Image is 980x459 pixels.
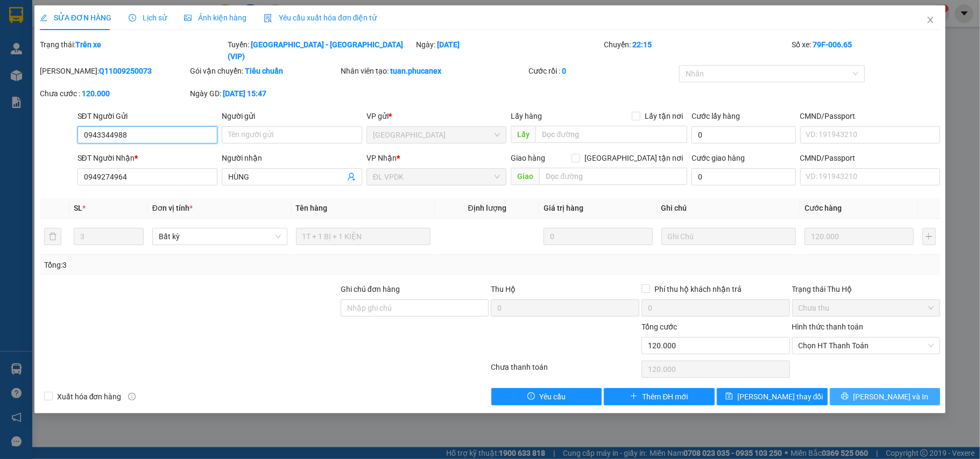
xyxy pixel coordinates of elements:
[227,39,414,62] div: Tuyến:
[341,285,400,293] label: Ghi chú đơn hàng
[805,204,842,212] span: Cước hàng
[129,14,136,21] span: clock-circle
[511,112,542,120] span: Lấy hàng
[511,154,545,162] span: Giao hàng
[800,152,941,164] div: CMND/Passport
[40,13,111,22] span: SỬA ĐƠN HÀNG
[373,169,500,185] span: ĐL VPDK
[841,392,849,401] span: printer
[725,392,733,401] span: save
[603,39,791,62] div: Chuyến:
[129,13,167,22] span: Lịch sử
[222,152,362,164] div: Người nhận
[437,40,460,49] b: [DATE]
[544,204,583,212] span: Giá trị hàng
[366,154,397,162] span: VP Nhận
[580,152,687,164] span: [GEOGRAPHIC_DATA] tận nơi
[159,228,281,245] span: Bất kỳ
[922,228,936,245] button: plus
[39,39,227,62] div: Trạng thái:
[632,40,652,49] b: 22:15
[539,391,566,403] span: Yêu cầu
[853,391,928,403] span: [PERSON_NAME] và In
[190,88,339,99] div: Ngày GD:
[511,126,535,143] span: Lấy
[692,168,795,185] input: Cước giao hàng
[40,65,188,77] div: [PERSON_NAME]:
[264,13,377,22] span: Yêu cầu xuất hóa đơn điện tử
[511,168,539,185] span: Giao
[640,110,687,122] span: Lấy tận nơi
[390,67,441,75] b: tuan.phucanex
[44,228,61,245] button: delete
[799,300,934,316] span: Chưa thu
[264,14,272,23] img: icon
[223,89,266,98] b: [DATE] 15:47
[491,285,516,293] span: Thu Hộ
[535,126,687,143] input: Dọc đường
[650,283,746,295] span: Phí thu hộ khách nhận trả
[82,89,110,98] b: 120.000
[128,393,136,400] span: info-circle
[737,391,823,403] span: [PERSON_NAME] thay đổi
[562,67,566,75] b: 0
[926,16,935,24] span: close
[184,13,246,22] span: Ảnh kiện hàng
[692,126,795,144] input: Cước lấy hàng
[490,361,640,380] div: Chưa thanh toán
[491,388,602,405] button: exclamation-circleYêu cầu
[800,110,941,122] div: CMND/Passport
[366,110,507,122] div: VP gửi
[74,204,82,212] span: SL
[373,127,500,143] span: ĐL Quận 1
[792,322,864,331] label: Hình thức thanh toán
[40,88,188,99] div: Chưa cước :
[347,173,356,181] span: user-add
[792,283,941,295] div: Trạng thái Thu Hộ
[44,259,379,271] div: Tổng: 3
[539,168,687,185] input: Dọc đường
[341,65,526,77] div: Nhân viên tạo:
[915,5,946,35] button: Close
[544,228,652,245] input: 0
[661,228,796,245] input: Ghi Chú
[75,40,101,49] b: Trên xe
[641,322,677,331] span: Tổng cước
[228,40,403,61] b: [GEOGRAPHIC_DATA] - [GEOGRAPHIC_DATA] (VIP)
[642,391,688,403] span: Thêm ĐH mới
[805,228,913,245] input: 0
[813,40,852,49] b: 79F-006.65
[190,65,339,77] div: Gói vận chuyển:
[527,392,535,401] span: exclamation-circle
[152,204,193,212] span: Đơn vị tính
[657,198,801,219] th: Ghi chú
[245,67,283,75] b: Tiêu chuẩn
[184,14,192,21] span: picture
[692,112,740,120] label: Cước lấy hàng
[791,39,942,62] div: Số xe:
[222,110,362,122] div: Người gửi
[99,67,152,75] b: Q11009250073
[604,388,715,405] button: plusThêm ĐH mới
[53,391,126,403] span: Xuất hóa đơn hàng
[799,338,934,354] span: Chọn HT Thanh Toán
[296,228,431,245] input: VD: Bàn, Ghế
[415,39,603,62] div: Ngày:
[528,65,677,77] div: Cước rồi :
[630,392,638,401] span: plus
[77,110,218,122] div: SĐT Người Gửi
[40,14,47,21] span: edit
[830,388,941,405] button: printer[PERSON_NAME] và In
[692,154,745,162] label: Cước giao hàng
[77,152,218,164] div: SĐT Người Nhận
[717,388,828,405] button: save[PERSON_NAME] thay đổi
[341,299,489,317] input: Ghi chú đơn hàng
[296,204,328,212] span: Tên hàng
[468,204,506,212] span: Định lượng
